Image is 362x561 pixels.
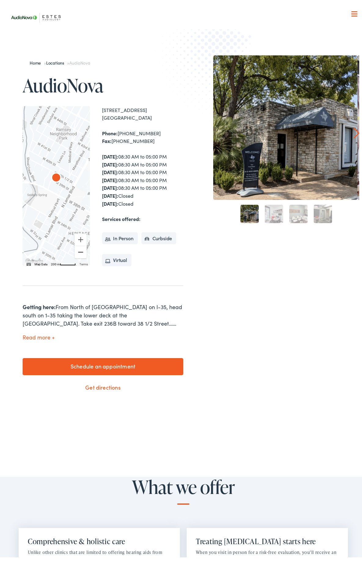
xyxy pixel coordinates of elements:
h2: What we offer [15,473,351,501]
strong: [DATE]: [102,165,118,172]
h1: AudioNova [23,72,183,92]
a: Schedule an appointment [23,355,183,372]
img: Google [24,254,44,262]
strong: [DATE]: [102,150,118,156]
strong: Getting here: [23,300,56,307]
a: Home [30,56,44,62]
strong: [DATE]: [102,173,118,180]
span: » » [30,56,90,62]
div: [PHONE_NUMBER] [PHONE_NUMBER] [102,126,183,142]
a: Terms [79,259,88,263]
a: Locations [46,56,67,62]
button: Map Data [35,259,47,263]
a: 2 [265,201,283,220]
a: Get directions [23,376,183,392]
li: In Person [102,229,138,241]
strong: [DATE]: [102,181,118,188]
h2: Comprehensive & holistic care [28,534,171,543]
strong: [DATE]: [102,197,118,204]
li: Virtual [102,251,131,263]
button: Zoom in [75,230,87,242]
a: Open this area in Google Maps (opens a new window) [24,254,44,262]
a: Next [354,124,360,135]
a: What We Offer [12,24,359,43]
li: Curbside [141,229,177,241]
a: 4 [314,201,332,220]
span: AudioNova [69,56,90,62]
div: [STREET_ADDRESS] [GEOGRAPHIC_DATA] [102,103,183,118]
div: 08:30 AM to 05:00 PM 08:30 AM to 05:00 PM 08:30 AM to 05:00 PM 08:30 AM to 05:00 PM 08:30 AM to 0... [102,149,183,204]
a: 1 [240,201,259,220]
span: 200 m [51,259,60,263]
button: Keyboard shortcuts [27,259,31,263]
button: Zoom out [75,243,87,255]
strong: Services offered: [102,212,141,219]
strong: [DATE]: [102,158,118,164]
button: Read more [23,331,55,337]
strong: Phone: [102,126,118,133]
strong: [DATE]: [102,189,118,196]
h2: Treating [MEDICAL_DATA] starts here [196,534,339,543]
div: AudioNova [49,168,64,182]
a: 3 [289,201,308,220]
div: From North of [GEOGRAPHIC_DATA] on I-35, head south on 1-35 taking the lower deck at the [GEOGRAP... [23,299,183,324]
strong: Fax: [102,134,112,141]
button: Map Scale: 200 m per 48 pixels [49,258,78,262]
